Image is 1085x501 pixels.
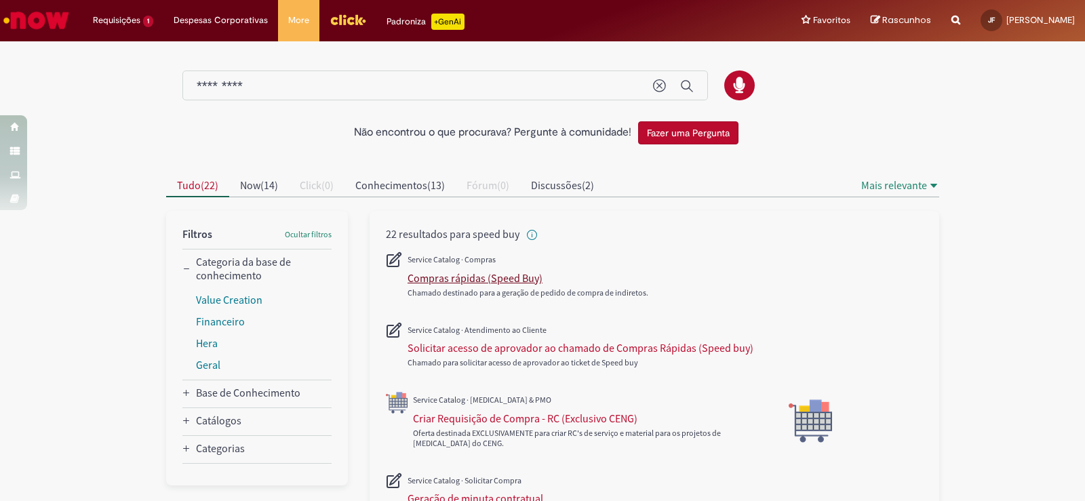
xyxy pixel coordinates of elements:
a: Rascunhos [871,14,931,27]
span: More [288,14,309,27]
span: [PERSON_NAME] [1006,14,1075,26]
span: Despesas Corporativas [174,14,268,27]
span: Favoritos [813,14,850,27]
h2: Não encontrou o que procurava? Pergunte à comunidade! [354,127,631,139]
span: JF [988,16,995,24]
button: Fazer uma Pergunta [638,121,738,144]
span: Rascunhos [882,14,931,26]
span: 1 [143,16,153,27]
img: click_logo_yellow_360x200.png [330,9,366,30]
img: ServiceNow [1,7,71,34]
p: +GenAi [431,14,465,30]
div: Padroniza [387,14,465,30]
span: Requisições [93,14,140,27]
